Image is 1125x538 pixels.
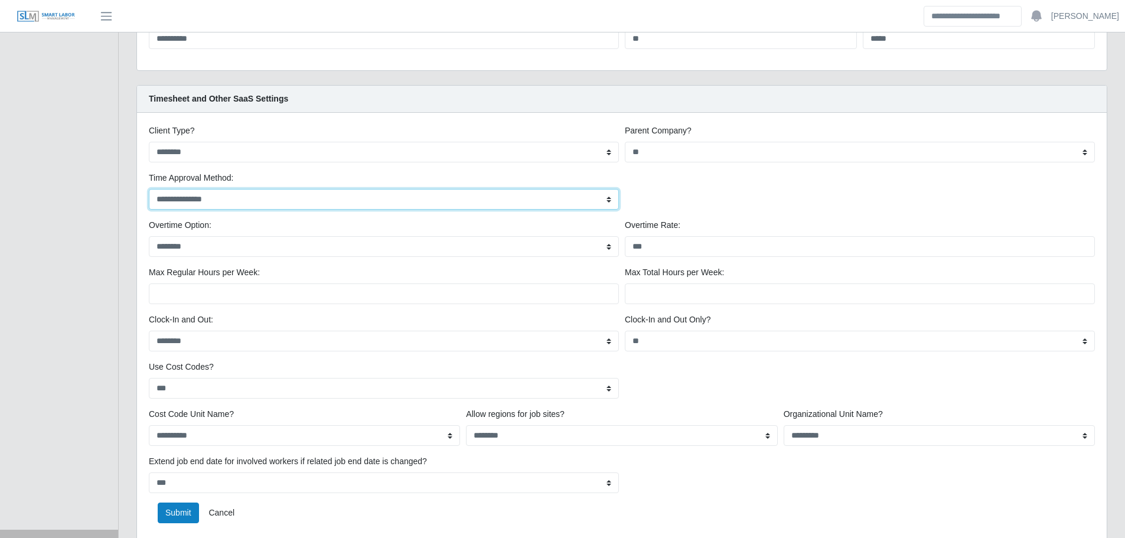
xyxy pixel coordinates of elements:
strong: Timesheet and Other SaaS Settings [149,94,288,103]
label: Use Cost Codes? [149,361,214,373]
label: Client Type? [149,125,195,137]
button: Submit [158,503,199,523]
input: Search [924,6,1022,27]
label: Time Approval Method: [149,172,233,184]
label: Overtime Option: [149,219,211,231]
label: Clock-In and Out Only? [625,314,711,326]
label: Allow regions for job sites? [466,408,565,420]
label: Parent Company? [625,125,692,137]
img: SLM Logo [17,10,76,23]
label: Extend job end date for involved workers if related job end date is changed? [149,455,427,468]
label: Clock-In and Out: [149,314,213,326]
a: [PERSON_NAME] [1051,10,1119,22]
label: Organizational Unit Name? [784,408,883,420]
a: Cancel [201,503,242,523]
label: Max Total Hours per Week: [625,266,724,279]
label: Cost Code Unit Name? [149,408,234,420]
label: Overtime Rate: [625,219,680,231]
label: Max Regular Hours per Week: [149,266,260,279]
